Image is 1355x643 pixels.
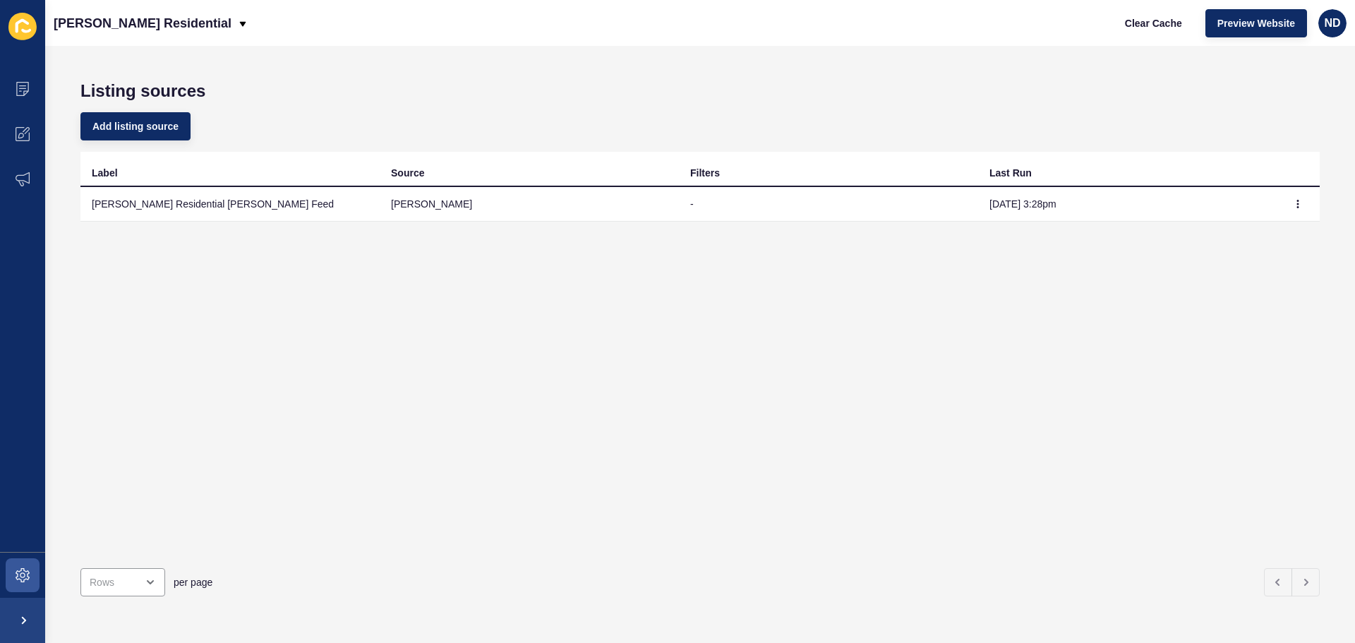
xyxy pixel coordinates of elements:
[54,6,231,41] p: [PERSON_NAME] Residential
[989,166,1032,180] div: Last Run
[380,187,679,222] td: [PERSON_NAME]
[80,187,380,222] td: [PERSON_NAME] Residential [PERSON_NAME] Feed
[679,187,978,222] td: -
[1205,9,1307,37] button: Preview Website
[1113,9,1194,37] button: Clear Cache
[80,568,165,596] div: open menu
[174,575,212,589] span: per page
[80,81,1320,101] h1: Listing sources
[1324,16,1340,30] span: ND
[690,166,720,180] div: Filters
[1125,16,1182,30] span: Clear Cache
[80,112,191,140] button: Add listing source
[391,166,424,180] div: Source
[92,119,179,133] span: Add listing source
[978,187,1277,222] td: [DATE] 3:28pm
[1217,16,1295,30] span: Preview Website
[92,166,118,180] div: Label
